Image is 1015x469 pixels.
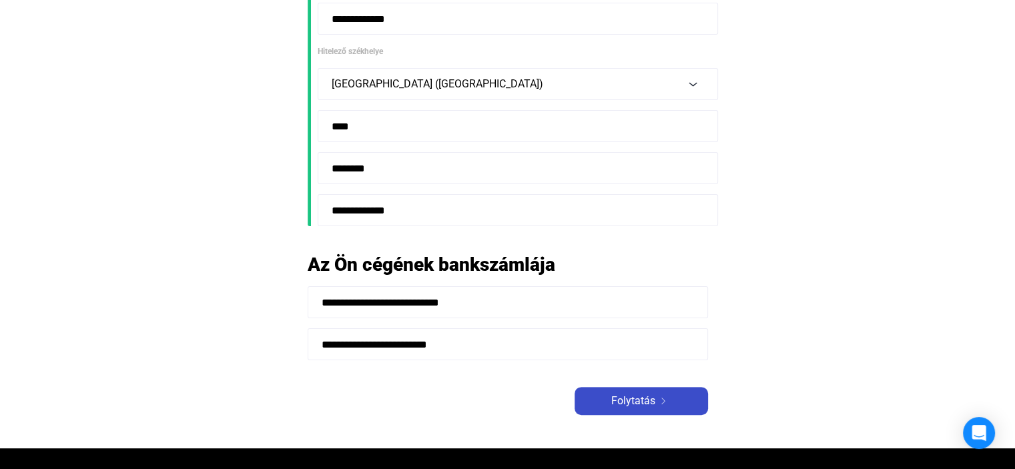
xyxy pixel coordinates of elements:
[575,387,708,415] button: Folytatásarrow-right-white
[318,45,708,58] div: Hitelező székhelye
[963,417,995,449] div: Open Intercom Messenger
[332,77,543,90] span: [GEOGRAPHIC_DATA] ([GEOGRAPHIC_DATA])
[611,393,655,409] span: Folytatás
[308,253,708,276] h2: Az Ön cégének bankszámlája
[655,398,671,404] img: arrow-right-white
[318,68,718,100] button: [GEOGRAPHIC_DATA] ([GEOGRAPHIC_DATA])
